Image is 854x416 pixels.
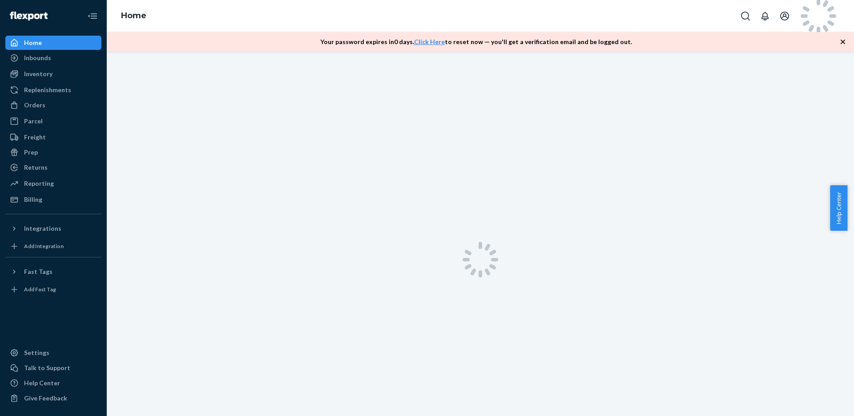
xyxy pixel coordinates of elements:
[5,282,101,297] a: Add Fast Tag
[5,67,101,81] a: Inventory
[5,130,101,144] a: Freight
[5,176,101,191] a: Reporting
[5,83,101,97] a: Replenishments
[5,51,101,65] a: Inbounds
[756,7,774,25] button: Open notifications
[830,185,847,231] button: Help Center
[24,285,56,293] div: Add Fast Tag
[121,11,146,20] a: Home
[5,239,101,253] a: Add Integration
[10,12,48,20] img: Flexport logo
[5,98,101,112] a: Orders
[320,37,632,46] p: Your password expires in 0 days . to reset now — you'll get a verification email and be logged out.
[5,265,101,279] button: Fast Tags
[24,379,60,387] div: Help Center
[24,267,52,276] div: Fast Tags
[24,179,54,188] div: Reporting
[24,69,52,78] div: Inventory
[114,3,153,29] ol: breadcrumbs
[414,38,445,45] a: Click Here
[5,346,101,360] a: Settings
[24,394,67,403] div: Give Feedback
[5,361,101,375] button: Talk to Support
[5,376,101,390] a: Help Center
[24,38,42,47] div: Home
[24,224,61,233] div: Integrations
[24,148,38,157] div: Prep
[5,391,101,405] button: Give Feedback
[24,348,49,357] div: Settings
[5,221,101,236] button: Integrations
[84,7,101,25] button: Close Navigation
[5,145,101,159] a: Prep
[24,242,64,250] div: Add Integration
[24,86,71,94] div: Replenishments
[24,133,46,142] div: Freight
[737,7,754,25] button: Open Search Box
[5,114,101,128] a: Parcel
[5,192,101,207] a: Billing
[5,160,101,175] a: Returns
[24,363,70,372] div: Talk to Support
[24,163,48,172] div: Returns
[24,117,43,126] div: Parcel
[24,53,51,62] div: Inbounds
[24,195,42,204] div: Billing
[24,101,45,110] div: Orders
[776,7,794,25] button: Open account menu
[5,36,101,50] a: Home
